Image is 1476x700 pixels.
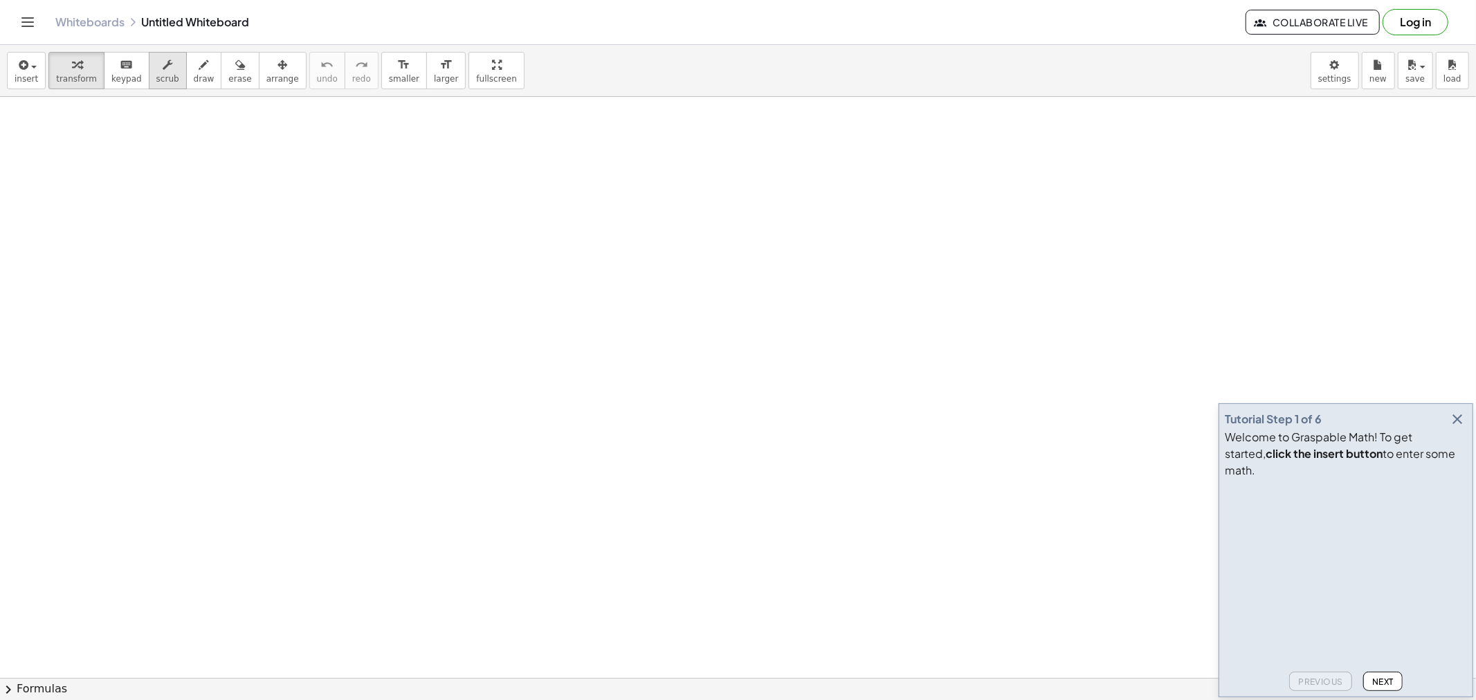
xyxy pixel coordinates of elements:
span: settings [1318,74,1351,84]
button: format_sizelarger [426,52,466,89]
b: click the insert button [1266,446,1383,461]
button: insert [7,52,46,89]
i: redo [355,57,368,73]
button: settings [1311,52,1359,89]
span: smaller [389,74,419,84]
div: Tutorial Step 1 of 6 [1225,411,1322,427]
button: load [1436,52,1469,89]
button: fullscreen [468,52,524,89]
button: Toggle navigation [17,11,39,33]
button: transform [48,52,104,89]
button: save [1398,52,1433,89]
span: transform [56,74,97,84]
button: keyboardkeypad [104,52,149,89]
i: format_size [439,57,453,73]
span: load [1443,74,1461,84]
button: redoredo [345,52,379,89]
span: insert [15,74,38,84]
span: erase [228,74,251,84]
span: save [1405,74,1425,84]
button: undoundo [309,52,345,89]
button: draw [186,52,222,89]
button: Log in [1383,9,1448,35]
span: new [1369,74,1387,84]
span: undo [317,74,338,84]
span: larger [434,74,458,84]
span: scrub [156,74,179,84]
button: arrange [259,52,307,89]
button: Next [1363,672,1403,691]
span: Next [1372,676,1394,687]
span: arrange [266,74,299,84]
a: Whiteboards [55,15,125,29]
span: redo [352,74,371,84]
button: Collaborate Live [1246,10,1380,35]
i: keyboard [120,57,133,73]
button: erase [221,52,259,89]
i: undo [320,57,334,73]
span: keypad [111,74,142,84]
i: format_size [397,57,410,73]
button: format_sizesmaller [381,52,427,89]
span: fullscreen [476,74,516,84]
span: Collaborate Live [1257,16,1368,28]
button: new [1362,52,1395,89]
div: Welcome to Graspable Math! To get started, to enter some math. [1225,429,1467,479]
span: draw [194,74,215,84]
button: scrub [149,52,187,89]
